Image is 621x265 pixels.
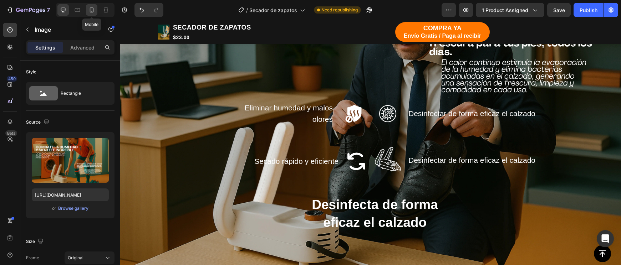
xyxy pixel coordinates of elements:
label: Frame [26,255,39,261]
p: 7 [47,6,50,14]
img: Alt Image [219,79,248,108]
div: Source [26,118,51,127]
div: Undo/Redo [134,3,163,17]
button: Browse gallery [58,205,89,212]
div: 450 [7,76,17,82]
iframe: Design area [120,20,621,265]
img: Alt Image [253,126,282,155]
span: eficaz el calzado [203,195,306,210]
span: or [52,204,56,213]
div: Publish [580,6,597,14]
div: Open Intercom Messenger [597,230,614,247]
p: Advanced [70,44,95,51]
div: Browse gallery [58,205,88,212]
button: Publish [574,3,604,17]
div: Beta [5,130,17,136]
span: Original [68,255,83,261]
p: Settings [35,44,55,51]
span: Desinfecta de forma [192,177,318,192]
div: Size [26,237,45,246]
span: / [246,6,248,14]
span: Secador de zapatos [249,6,297,14]
p: Image [35,25,95,34]
div: Style [26,69,36,75]
button: Save [547,3,571,17]
button: 7 [3,3,53,17]
span: Desinfectar de forma eficaz el calzado [288,136,415,144]
span: 1 product assigned [482,6,528,14]
p: Secado rápido y eficiente [134,136,218,147]
div: Rectangle [61,85,104,102]
span: Desinfectar de forma eficaz el calzado [288,89,415,98]
img: Alt Image [253,79,282,108]
img: preview-image [32,138,109,183]
button: 1 product assigned [476,3,544,17]
span: Need republishing [321,7,358,13]
button: Original [65,251,114,264]
span: Save [553,7,565,13]
input: https://example.com/image.jpg [32,188,109,201]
